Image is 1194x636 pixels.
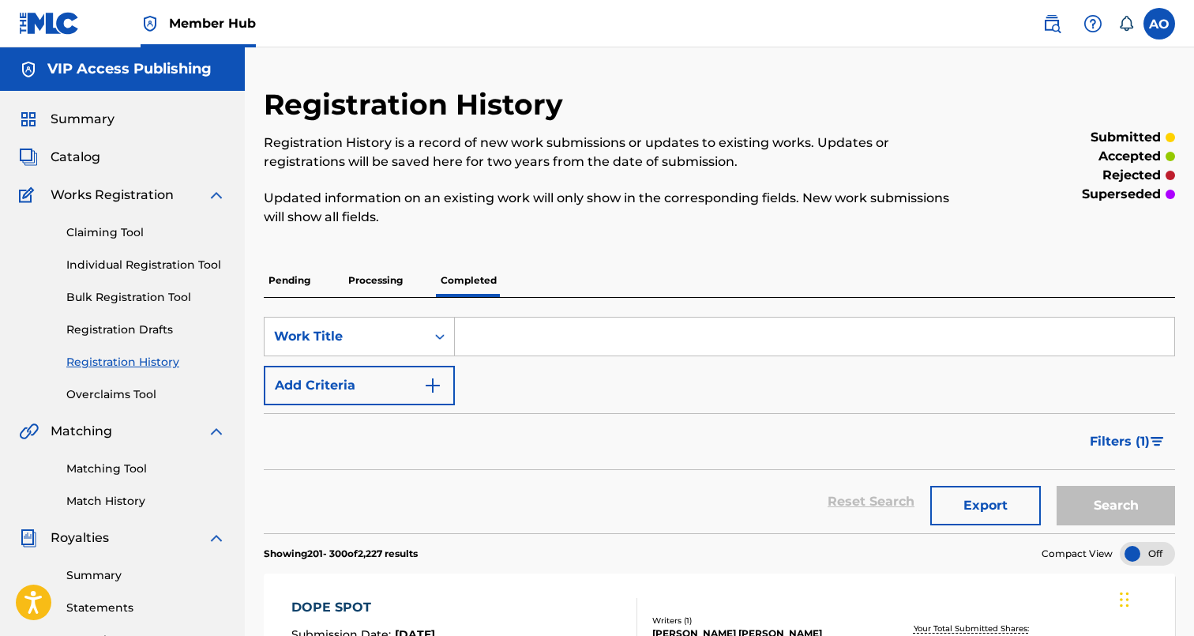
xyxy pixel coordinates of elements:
[264,264,315,297] p: Pending
[51,422,112,441] span: Matching
[66,600,226,616] a: Statements
[66,386,226,403] a: Overclaims Tool
[19,148,100,167] a: CatalogCatalog
[1120,576,1129,623] div: Drag
[264,189,966,227] p: Updated information on an existing work will only show in the corresponding fields. New work subm...
[19,529,38,548] img: Royalties
[66,257,226,273] a: Individual Registration Tool
[1036,8,1068,40] a: Public Search
[19,60,38,79] img: Accounts
[1077,8,1109,40] div: Help
[423,376,442,395] img: 9d2ae6d4665cec9f34b9.svg
[930,486,1041,525] button: Export
[207,186,226,205] img: expand
[66,493,226,510] a: Match History
[66,567,226,584] a: Summary
[207,422,226,441] img: expand
[66,322,226,338] a: Registration Drafts
[1082,185,1161,204] p: superseded
[51,148,100,167] span: Catalog
[914,623,1033,634] p: Your Total Submitted Shares:
[19,110,38,129] img: Summary
[1118,16,1134,32] div: Notifications
[66,224,226,241] a: Claiming Tool
[1098,147,1161,166] p: accepted
[141,14,160,33] img: Top Rightsholder
[1090,432,1150,451] span: Filters ( 1 )
[1150,405,1194,535] iframe: Resource Center
[1102,166,1161,185] p: rejected
[1115,560,1194,636] iframe: Chat Widget
[207,529,226,548] img: expand
[19,148,38,167] img: Catalog
[436,264,501,297] p: Completed
[47,60,212,78] h5: VIP Access Publishing
[264,317,1175,533] form: Search Form
[1091,128,1161,147] p: submitted
[1083,14,1102,33] img: help
[264,87,571,122] h2: Registration History
[652,615,854,627] div: Writers ( 1 )
[19,422,39,441] img: Matching
[51,186,174,205] span: Works Registration
[264,547,418,561] p: Showing 201 - 300 of 2,227 results
[19,110,115,129] a: SummarySummary
[19,12,80,35] img: MLC Logo
[1080,422,1175,461] button: Filters (1)
[1143,8,1175,40] div: User Menu
[1042,547,1113,561] span: Compact View
[66,289,226,306] a: Bulk Registration Tool
[264,366,455,405] button: Add Criteria
[264,134,966,171] p: Registration History is a record of new work submissions or updates to existing works. Updates or...
[274,327,416,346] div: Work Title
[19,186,39,205] img: Works Registration
[66,461,226,477] a: Matching Tool
[169,14,256,32] span: Member Hub
[1042,14,1061,33] img: search
[51,529,109,548] span: Royalties
[291,598,456,617] div: DOPE SPOT
[66,354,226,371] a: Registration History
[344,264,407,297] p: Processing
[51,110,115,129] span: Summary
